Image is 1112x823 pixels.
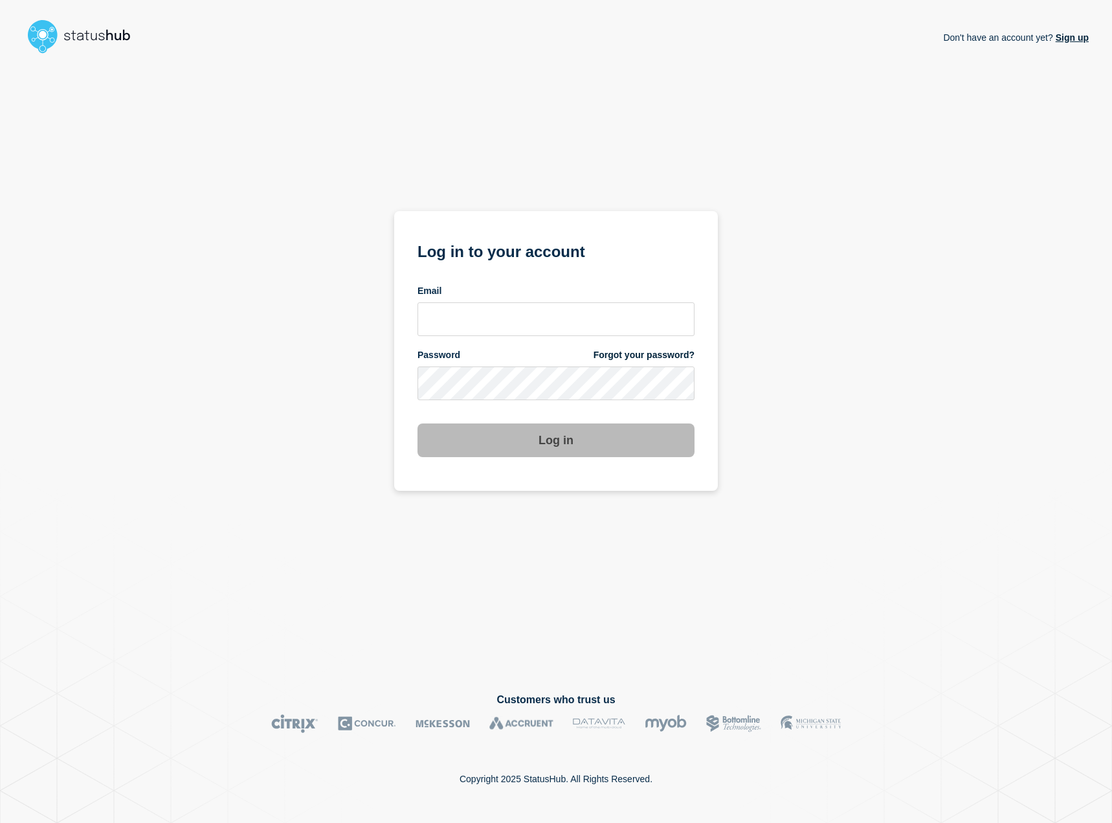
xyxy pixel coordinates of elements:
[417,302,695,336] input: email input
[417,366,695,400] input: password input
[23,16,146,57] img: StatusHub logo
[417,285,441,297] span: Email
[271,714,318,733] img: Citrix logo
[573,714,625,733] img: DataVita logo
[1053,32,1089,43] a: Sign up
[338,714,396,733] img: Concur logo
[23,694,1089,706] h2: Customers who trust us
[943,22,1089,53] p: Don't have an account yet?
[706,714,761,733] img: Bottomline logo
[417,238,695,262] h1: Log in to your account
[417,349,460,361] span: Password
[417,423,695,457] button: Log in
[645,714,687,733] img: myob logo
[781,714,841,733] img: MSU logo
[460,774,652,784] p: Copyright 2025 StatusHub. All Rights Reserved.
[594,349,695,361] a: Forgot your password?
[489,714,553,733] img: Accruent logo
[416,714,470,733] img: McKesson logo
